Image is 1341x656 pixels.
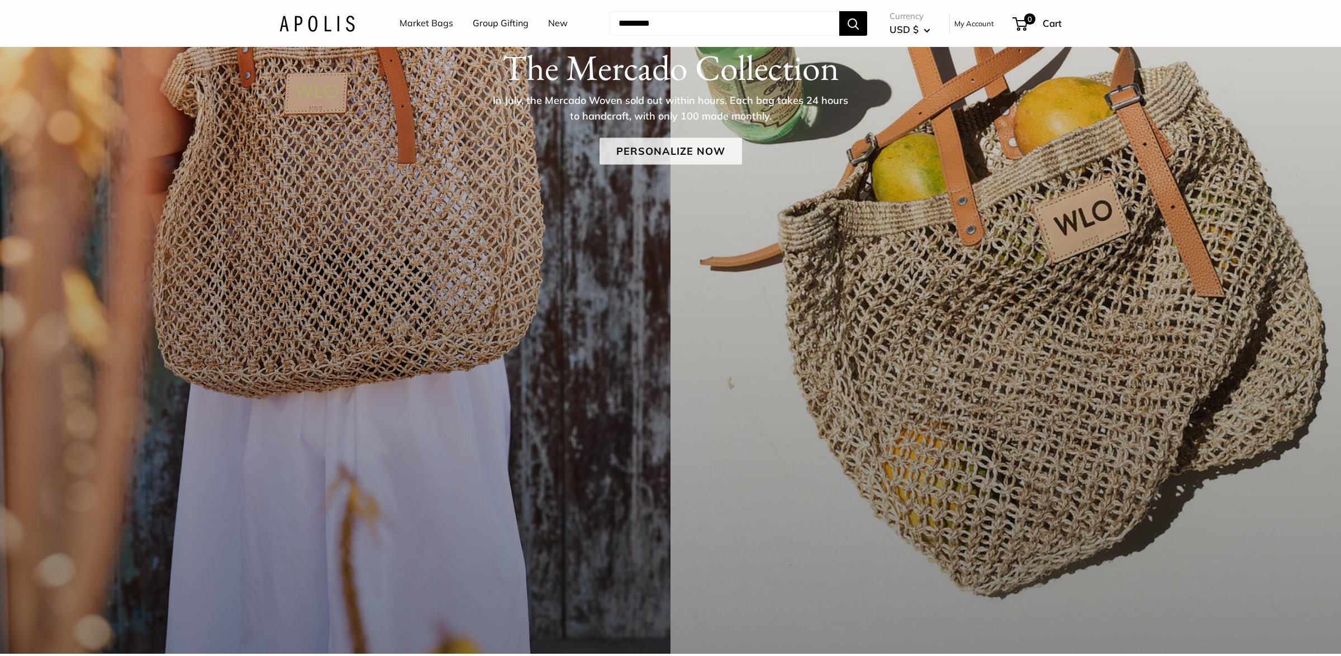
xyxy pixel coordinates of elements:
h1: The Mercado Collection [279,46,1062,88]
a: Personalize Now [600,137,742,164]
button: Search [839,11,867,36]
input: Search... [610,11,839,36]
a: Group Gifting [473,15,529,32]
a: New [548,15,568,32]
p: In July, the Mercado Woven sold out within hours. Each bag takes 24 hours to handcraft, with only... [489,92,852,123]
img: Apolis [279,15,355,31]
button: USD $ [890,21,930,39]
a: My Account [954,17,994,30]
span: 0 [1024,13,1035,25]
a: Market Bags [400,15,453,32]
span: USD $ [890,23,919,35]
span: Cart [1043,17,1062,29]
a: 0 Cart [1014,15,1062,32]
span: Currency [890,8,930,24]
